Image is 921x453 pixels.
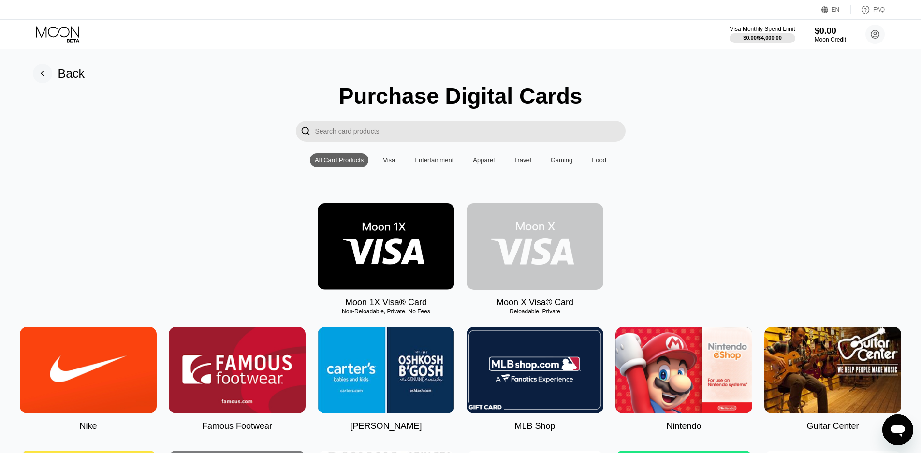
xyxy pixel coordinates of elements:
[743,35,782,41] div: $0.00 / $4,000.00
[301,126,310,137] div: 
[815,36,846,43] div: Moon Credit
[546,153,578,167] div: Gaming
[79,421,97,431] div: Nike
[383,156,395,164] div: Visa
[378,153,400,167] div: Visa
[815,26,846,43] div: $0.00Moon Credit
[666,421,701,431] div: Nintendo
[350,421,422,431] div: [PERSON_NAME]
[730,26,795,32] div: Visa Monthly Spend Limit
[318,308,454,315] div: Non-Reloadable, Private, No Fees
[468,153,499,167] div: Apparel
[551,156,573,164] div: Gaming
[58,67,85,81] div: Back
[339,83,583,109] div: Purchase Digital Cards
[509,153,536,167] div: Travel
[832,6,840,13] div: EN
[882,414,913,445] iframe: Кнопка запуска окна обмена сообщениями
[414,156,453,164] div: Entertainment
[497,297,573,308] div: Moon X Visa® Card
[315,121,626,142] input: Search card products
[730,26,795,43] div: Visa Monthly Spend Limit$0.00/$4,000.00
[514,421,555,431] div: MLB Shop
[467,308,603,315] div: Reloadable, Private
[409,153,458,167] div: Entertainment
[315,156,364,164] div: All Card Products
[806,421,859,431] div: Guitar Center
[514,156,531,164] div: Travel
[296,121,315,142] div: 
[873,6,885,13] div: FAQ
[821,5,851,14] div: EN
[202,421,272,431] div: Famous Footwear
[33,64,85,83] div: Back
[815,26,846,36] div: $0.00
[592,156,606,164] div: Food
[851,5,885,14] div: FAQ
[587,153,611,167] div: Food
[473,156,495,164] div: Apparel
[310,153,368,167] div: All Card Products
[345,297,427,308] div: Moon 1X Visa® Card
